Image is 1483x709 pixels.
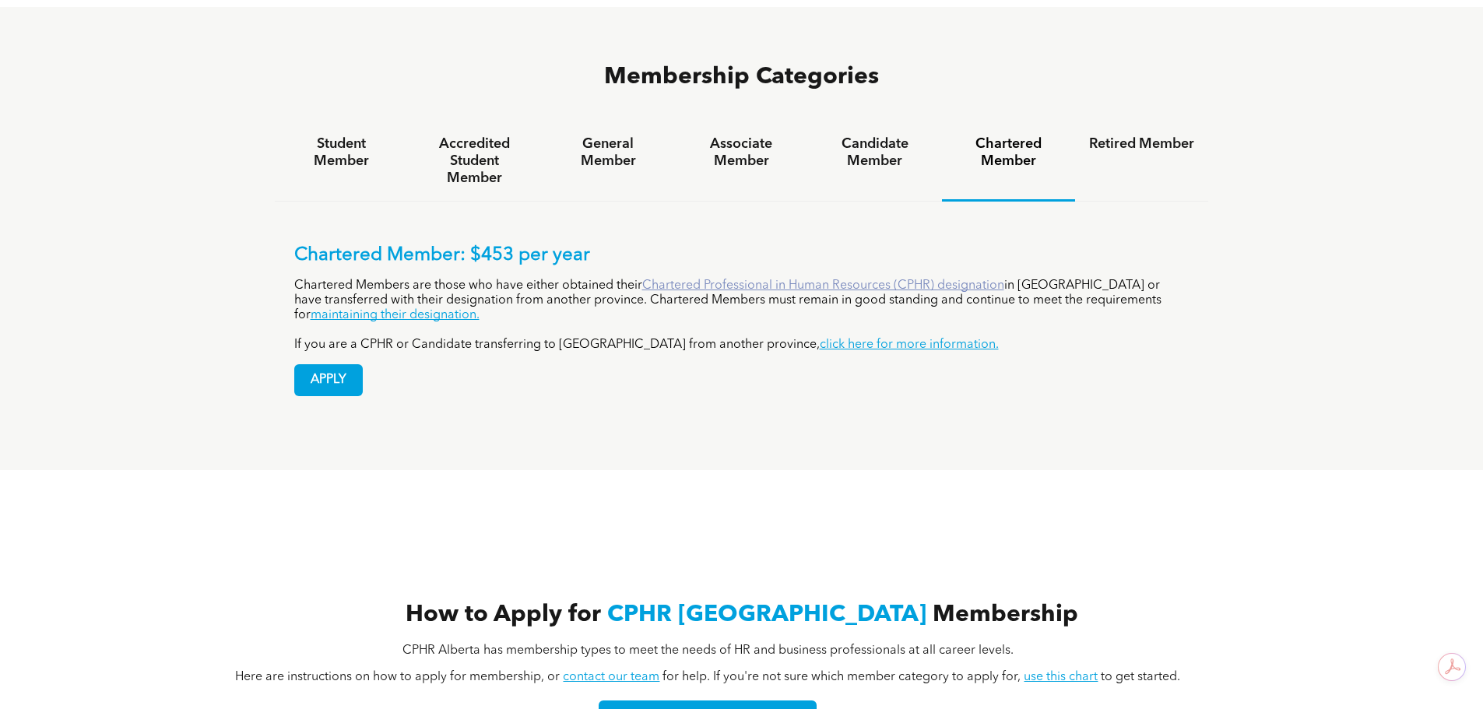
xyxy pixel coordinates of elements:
[555,135,660,170] h4: General Member
[1089,135,1194,153] h4: Retired Member
[956,135,1061,170] h4: Chartered Member
[1101,671,1180,683] span: to get started.
[294,244,1190,267] p: Chartered Member: $453 per year
[311,309,480,321] a: maintaining their designation.
[933,603,1078,627] span: Membership
[662,671,1021,683] span: for help. If you're not sure which member category to apply for,
[607,603,926,627] span: CPHR [GEOGRAPHIC_DATA]
[235,671,560,683] span: Here are instructions on how to apply for membership, or
[604,65,879,89] span: Membership Categories
[402,644,1014,657] span: CPHR Alberta has membership types to meet the needs of HR and business professionals at all caree...
[294,338,1190,353] p: If you are a CPHR or Candidate transferring to [GEOGRAPHIC_DATA] from another province,
[1024,671,1098,683] a: use this chart
[822,135,927,170] h4: Candidate Member
[294,364,363,396] a: APPLY
[295,365,362,395] span: APPLY
[422,135,527,187] h4: Accredited Student Member
[563,671,659,683] a: contact our team
[289,135,394,170] h4: Student Member
[406,603,601,627] span: How to Apply for
[294,279,1190,323] p: Chartered Members are those who have either obtained their in [GEOGRAPHIC_DATA] or have transferr...
[689,135,794,170] h4: Associate Member
[642,279,1004,292] a: Chartered Professional in Human Resources (CPHR) designation
[820,339,999,351] a: click here for more information.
